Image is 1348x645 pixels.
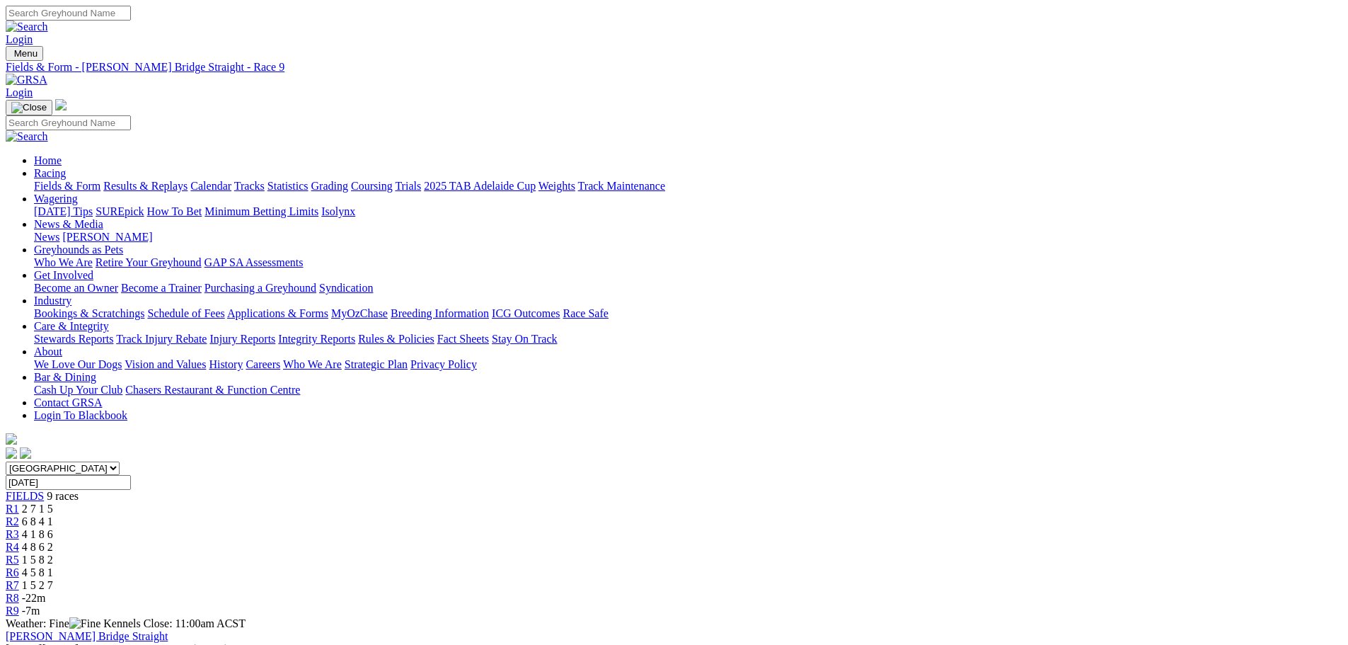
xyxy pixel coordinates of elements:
[6,61,1342,74] div: Fields & Form - [PERSON_NAME] Bridge Straight - Race 9
[6,630,168,642] a: [PERSON_NAME] Bridge Straight
[20,447,31,459] img: twitter.svg
[278,333,355,345] a: Integrity Reports
[147,307,224,319] a: Schedule of Fees
[6,130,48,143] img: Search
[34,218,103,230] a: News & Media
[34,244,123,256] a: Greyhounds as Pets
[34,333,113,345] a: Stewards Reports
[47,490,79,502] span: 9 races
[34,167,66,179] a: Racing
[6,554,19,566] a: R5
[395,180,421,192] a: Trials
[34,282,1342,295] div: Get Involved
[6,490,44,502] a: FIELDS
[204,282,316,294] a: Purchasing a Greyhound
[34,358,122,370] a: We Love Our Dogs
[34,295,71,307] a: Industry
[34,269,93,281] a: Get Involved
[311,180,348,192] a: Grading
[410,358,477,370] a: Privacy Policy
[6,46,43,61] button: Toggle navigation
[6,605,19,617] span: R9
[22,605,40,617] span: -7m
[267,180,309,192] a: Statistics
[204,256,304,268] a: GAP SA Assessments
[492,307,560,319] a: ICG Outcomes
[246,358,280,370] a: Careers
[6,579,19,591] a: R7
[6,86,33,98] a: Login
[34,320,109,332] a: Care & Integrity
[34,231,59,243] a: News
[34,358,1342,371] div: About
[34,282,118,294] a: Become an Owner
[6,503,19,515] span: R1
[492,333,557,345] a: Stay On Track
[22,515,53,527] span: 6 8 4 1
[96,256,202,268] a: Retire Your Greyhound
[11,102,47,113] img: Close
[437,333,489,345] a: Fact Sheets
[351,180,393,192] a: Coursing
[121,282,202,294] a: Become a Trainer
[234,180,265,192] a: Tracks
[6,6,131,21] input: Search
[321,205,355,217] a: Isolynx
[391,307,489,319] a: Breeding Information
[6,528,19,540] a: R3
[6,433,17,445] img: logo-grsa-white.png
[34,231,1342,244] div: News & Media
[116,333,207,345] a: Track Injury Rebate
[6,115,131,130] input: Search
[190,180,231,192] a: Calendar
[6,592,19,604] a: R8
[96,205,144,217] a: SUREpick
[34,333,1342,346] div: Care & Integrity
[103,180,188,192] a: Results & Replays
[538,180,575,192] a: Weights
[22,503,53,515] span: 2 7 1 5
[34,307,144,319] a: Bookings & Scratchings
[424,180,536,192] a: 2025 TAB Adelaide Cup
[6,21,48,33] img: Search
[6,74,47,86] img: GRSA
[34,384,122,396] a: Cash Up Your Club
[22,554,53,566] span: 1 5 8 2
[34,256,1342,269] div: Greyhounds as Pets
[358,333,434,345] a: Rules & Policies
[55,99,67,110] img: logo-grsa-white.png
[6,515,19,527] span: R2
[125,358,206,370] a: Vision and Values
[34,205,1342,218] div: Wagering
[34,409,127,421] a: Login To Blackbook
[14,48,38,59] span: Menu
[125,384,300,396] a: Chasers Restaurant & Function Centre
[103,617,246,629] span: Kennels Close: 11:00am ACST
[22,579,53,591] span: 1 5 2 7
[204,205,318,217] a: Minimum Betting Limits
[34,396,102,409] a: Contact GRSA
[227,307,328,319] a: Applications & Forms
[6,33,33,45] a: Login
[34,346,62,358] a: About
[6,566,19,578] a: R6
[34,180,100,192] a: Fields & Form
[6,541,19,553] a: R4
[147,205,202,217] a: How To Bet
[22,528,53,540] span: 4 1 8 6
[34,371,96,383] a: Bar & Dining
[34,180,1342,193] div: Racing
[331,307,388,319] a: MyOzChase
[563,307,608,319] a: Race Safe
[345,358,408,370] a: Strategic Plan
[69,617,100,630] img: Fine
[209,358,243,370] a: History
[34,154,62,166] a: Home
[6,475,131,490] input: Select date
[34,193,78,205] a: Wagering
